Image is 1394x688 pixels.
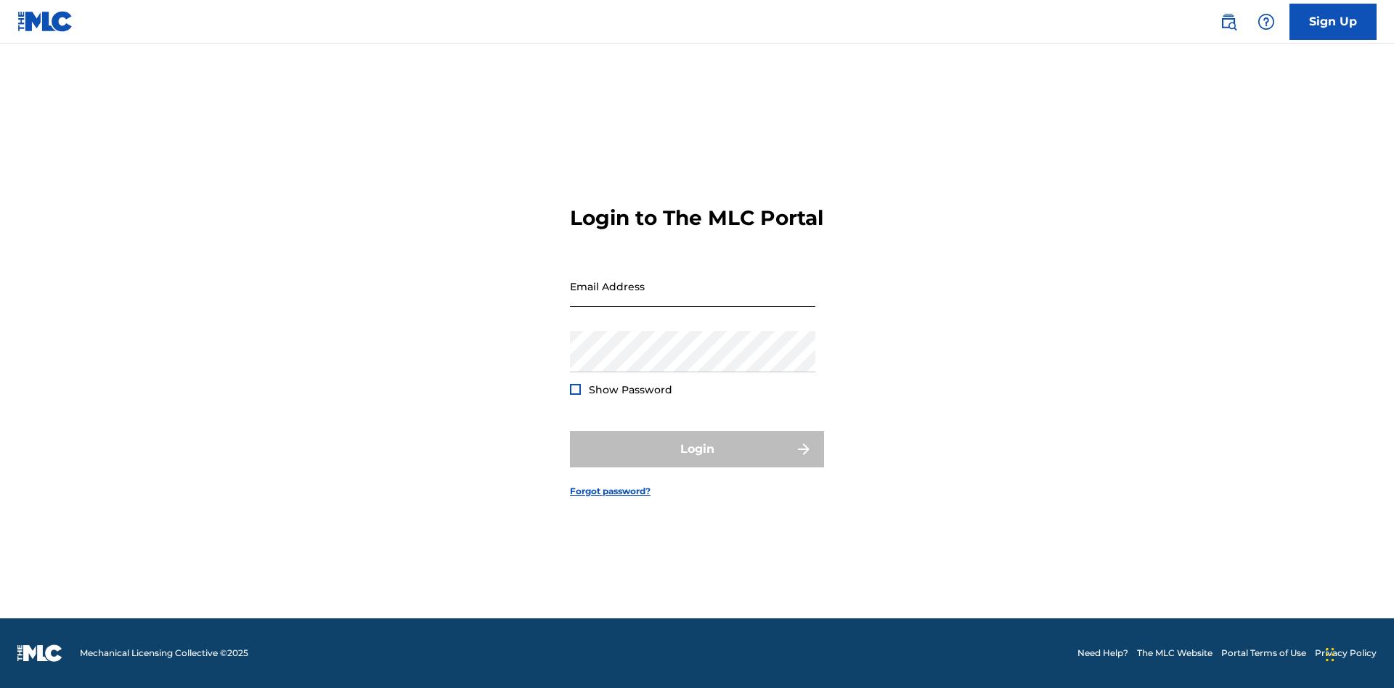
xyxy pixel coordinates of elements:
a: Need Help? [1077,647,1128,660]
a: Forgot password? [570,485,651,498]
a: Sign Up [1289,4,1377,40]
span: Show Password [589,383,672,396]
div: Drag [1326,633,1334,676]
h3: Login to The MLC Portal [570,205,823,231]
div: Help [1252,7,1281,36]
img: help [1258,13,1275,30]
a: The MLC Website [1137,647,1212,660]
img: search [1220,13,1237,30]
span: Mechanical Licensing Collective © 2025 [80,647,248,660]
img: logo [17,644,62,662]
a: Portal Terms of Use [1221,647,1306,660]
a: Privacy Policy [1315,647,1377,660]
iframe: Chat Widget [1321,618,1394,688]
img: MLC Logo [17,11,73,32]
a: Public Search [1214,7,1243,36]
